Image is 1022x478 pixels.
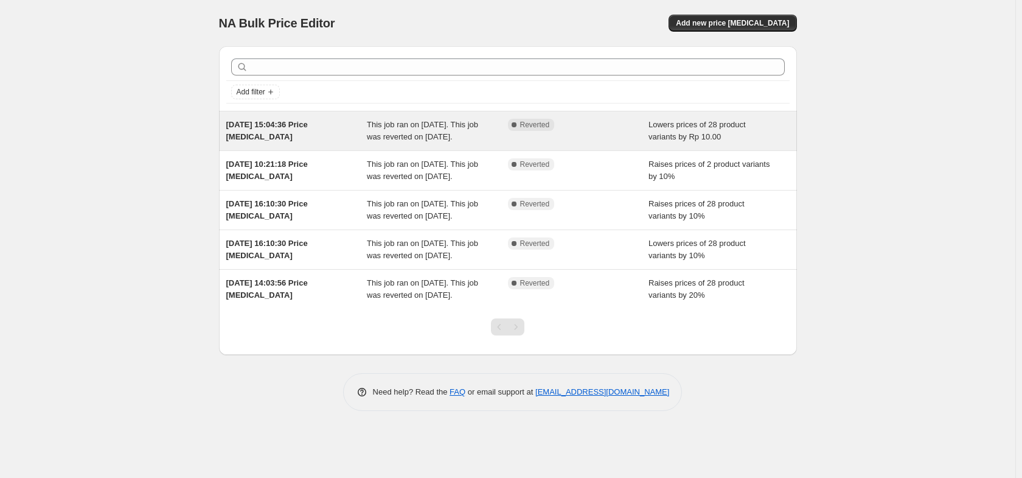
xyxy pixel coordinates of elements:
[231,85,280,99] button: Add filter
[520,160,550,169] span: Reverted
[226,160,308,181] span: [DATE] 10:21:18 Price [MEDICAL_DATA]
[648,120,746,141] span: Lowers prices of 28 product variants by Rp 10.00
[367,160,478,181] span: This job ran on [DATE]. This job was reverted on [DATE].
[226,120,308,141] span: [DATE] 15:04:36 Price [MEDICAL_DATA]
[648,160,770,181] span: Raises prices of 2 product variants by 10%
[367,278,478,300] span: This job ran on [DATE]. This job was reverted on [DATE].
[367,120,478,141] span: This job ran on [DATE]. This job was reverted on [DATE].
[219,16,335,30] span: NA Bulk Price Editor
[535,387,669,396] a: [EMAIL_ADDRESS][DOMAIN_NAME]
[648,199,745,220] span: Raises prices of 28 product variants by 10%
[465,387,535,396] span: or email support at
[648,239,746,260] span: Lowers prices of 28 product variants by 10%
[520,120,550,130] span: Reverted
[367,199,478,220] span: This job ran on [DATE]. This job was reverted on [DATE].
[237,87,265,97] span: Add filter
[226,278,308,300] span: [DATE] 14:03:56 Price [MEDICAL_DATA]
[669,15,796,32] button: Add new price [MEDICAL_DATA]
[367,239,478,260] span: This job ran on [DATE]. This job was reverted on [DATE].
[648,278,745,300] span: Raises prices of 28 product variants by 20%
[520,239,550,248] span: Reverted
[491,318,524,336] nav: Pagination
[226,239,308,260] span: [DATE] 16:10:30 Price [MEDICAL_DATA]
[520,278,550,288] span: Reverted
[520,199,550,209] span: Reverted
[373,387,450,396] span: Need help? Read the
[226,199,308,220] span: [DATE] 16:10:30 Price [MEDICAL_DATA]
[450,387,465,396] a: FAQ
[676,18,789,28] span: Add new price [MEDICAL_DATA]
